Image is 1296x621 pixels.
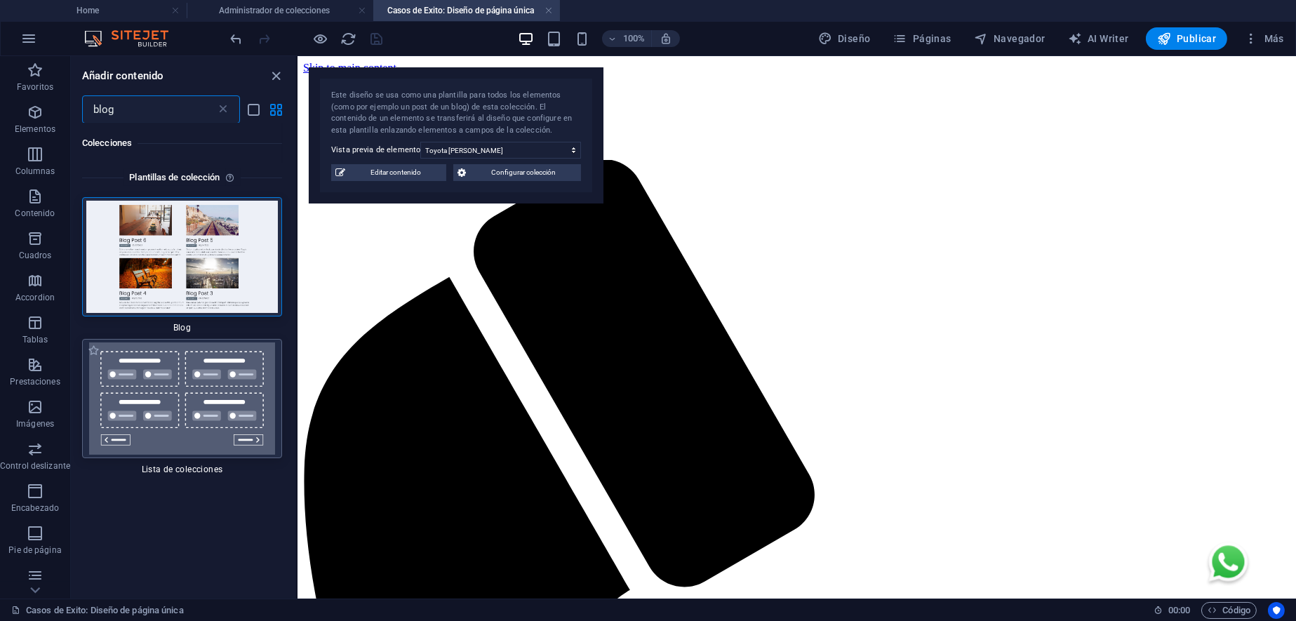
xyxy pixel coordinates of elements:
h6: Tiempo de la sesión [1154,602,1191,619]
img: blog_extension.jpg [86,201,279,313]
div: Este diseño se usa como una plantilla para todos los elementos (como por ejemplo un post de un bl... [331,90,581,136]
button: Editar contenido [331,164,446,181]
label: Vista previa de elemento [331,142,420,159]
p: Tablas [22,334,48,345]
p: Encabezado [11,502,59,514]
p: Favoritos [17,81,53,93]
h6: Colecciones [82,135,282,152]
span: AI Writer [1068,32,1129,46]
h4: Administrador de colecciones [187,3,373,18]
button: Configurar colección [453,164,581,181]
p: Accordion [15,292,55,303]
input: Buscar [82,95,216,123]
span: Añadir a favoritos [88,345,100,356]
h6: 100% [623,30,646,47]
img: WhatsApp [905,483,956,533]
a: Haz clic para cancelar la selección y doble clic para abrir páginas [11,602,184,619]
span: Navegador [974,32,1046,46]
button: Publicar [1146,27,1228,50]
p: Prestaciones [10,376,60,387]
p: Pie de página [8,545,61,556]
span: Editar contenido [349,164,442,181]
button: 100% [602,30,652,47]
span: Configurar colección [470,164,577,181]
button: undo [228,30,245,47]
button: Haz clic para salir del modo de previsualización y seguir editando [312,30,329,47]
button: Usercentrics [1268,602,1285,619]
div: Blog [82,197,282,333]
span: 00 00 [1168,602,1190,619]
i: Cada plantilla - a excepción del listado de colecciones - incluye un diseño preconfigurado y cole... [226,169,241,186]
h6: Plantillas de colección [123,169,225,186]
p: Contenido [15,208,55,219]
button: Diseño [813,27,876,50]
button: reload [340,30,357,47]
button: grid-view [268,101,285,118]
div: Lista de colecciones [82,339,282,475]
i: Volver a cargar página [341,31,357,47]
i: Deshacer: Insertar activos de preajuste (Ctrl+Z) [229,31,245,47]
img: Editor Logo [81,30,186,47]
p: Imágenes [16,418,54,429]
button: list-view [246,101,262,118]
p: Cuadros [19,250,52,261]
button: Más [1238,27,1290,50]
span: Publicar [1157,32,1217,46]
div: Diseño (Ctrl+Alt+Y) [813,27,876,50]
button: close panel [268,67,285,84]
h4: Casos de Exito: Diseño de página única [373,3,560,18]
a: Skip to main content [6,6,99,18]
i: Al redimensionar, ajustar el nivel de zoom automáticamente para ajustarse al dispositivo elegido. [660,32,672,45]
p: Columnas [15,166,55,177]
h6: Añadir contenido [82,67,163,84]
button: Páginas [888,27,957,50]
button: Navegador [968,27,1051,50]
span: Lista de colecciones [82,464,282,475]
span: Más [1244,32,1284,46]
span: Blog [82,322,282,333]
button: AI Writer [1062,27,1135,50]
span: Diseño [818,32,871,46]
span: Páginas [893,32,951,46]
p: Elementos [15,123,55,135]
button: Código [1201,602,1257,619]
span: : [1178,605,1180,615]
img: collectionscontainer1.svg [86,342,279,455]
span: Código [1208,602,1250,619]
